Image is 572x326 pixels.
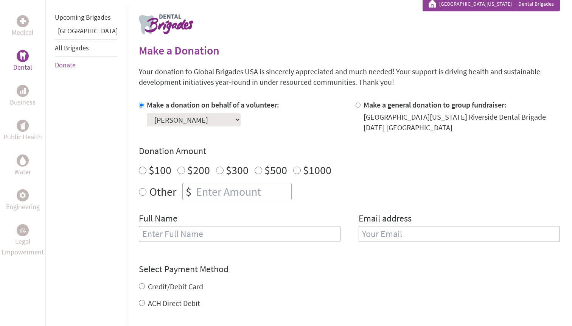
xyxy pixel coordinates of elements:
[364,112,560,133] div: [GEOGRAPHIC_DATA][US_STATE] Riverside Dental Brigade [DATE] [GEOGRAPHIC_DATA]
[139,263,560,275] h4: Select Payment Method
[20,156,26,165] img: Water
[14,154,31,177] a: WaterWater
[139,44,560,57] h2: Make a Donation
[2,224,44,257] a: Legal EmpowermentLegal Empowerment
[139,212,177,226] label: Full Name
[226,163,249,177] label: $300
[364,100,507,109] label: Make a general donation to group fundraiser:
[10,85,36,108] a: BusinessBusiness
[2,236,44,257] p: Legal Empowerment
[55,26,118,39] li: Guatemala
[149,183,176,200] label: Other
[55,13,111,22] a: Upcoming Brigades
[20,228,26,232] img: Legal Empowerment
[17,85,29,97] div: Business
[194,183,291,200] input: Enter Amount
[17,224,29,236] div: Legal Empowerment
[139,226,340,242] input: Enter Full Name
[17,50,29,62] div: Dental
[17,15,29,27] div: Medical
[187,163,210,177] label: $200
[3,120,42,142] a: Public HealthPublic Health
[20,52,26,59] img: Dental
[55,39,118,57] li: All Brigades
[3,132,42,142] p: Public Health
[55,9,118,26] li: Upcoming Brigades
[359,226,560,242] input: Your Email
[10,97,36,108] p: Business
[17,189,29,201] div: Engineering
[55,61,76,69] a: Donate
[17,120,29,132] div: Public Health
[20,192,26,198] img: Engineering
[6,201,40,212] p: Engineering
[20,18,26,24] img: Medical
[359,212,412,226] label: Email address
[149,163,171,177] label: $100
[14,167,31,177] p: Water
[12,15,34,38] a: MedicalMedical
[139,66,560,87] p: Your donation to Global Brigades USA is sincerely appreciated and much needed! Your support is dr...
[148,298,200,308] label: ACH Direct Debit
[6,189,40,212] a: EngineeringEngineering
[55,44,89,52] a: All Brigades
[13,62,32,73] p: Dental
[20,122,26,129] img: Public Health
[148,282,203,291] label: Credit/Debit Card
[17,154,29,167] div: Water
[12,27,34,38] p: Medical
[139,145,560,157] h4: Donation Amount
[303,163,331,177] label: $1000
[58,27,118,35] a: [GEOGRAPHIC_DATA]
[13,50,32,73] a: DentalDental
[20,88,26,94] img: Business
[183,183,194,200] div: $
[139,14,193,34] img: logo-dental.png
[147,100,279,109] label: Make a donation on behalf of a volunteer:
[55,57,118,73] li: Donate
[264,163,287,177] label: $500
